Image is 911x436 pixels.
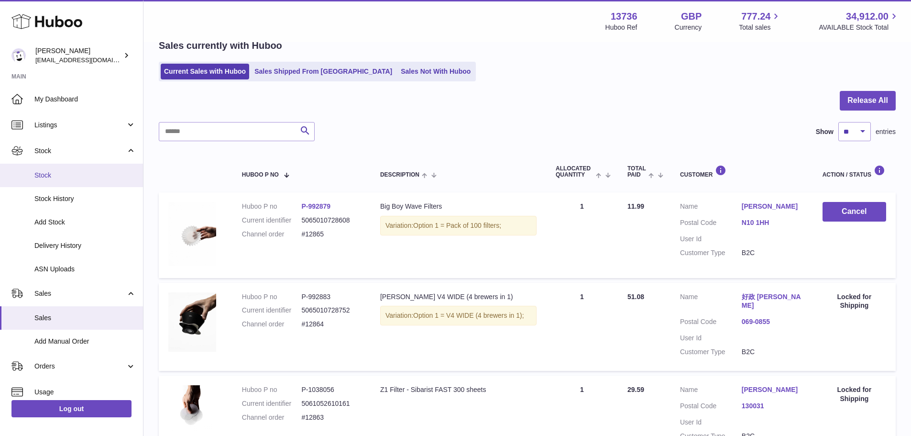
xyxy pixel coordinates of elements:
span: entries [876,127,896,136]
a: [PERSON_NAME] [742,202,803,211]
dt: Huboo P no [242,202,302,211]
dt: Customer Type [680,347,742,357]
span: Option 1 = V4 WIDE (4 brewers in 1); [413,312,524,319]
dd: #12864 [301,320,361,329]
span: 777.24 [741,10,770,23]
span: Orders [34,362,126,371]
span: Stock History [34,194,136,203]
span: My Dashboard [34,95,136,104]
dt: Channel order [242,230,302,239]
span: Description [380,172,419,178]
div: Locked for Shipping [823,385,886,403]
span: [EMAIL_ADDRESS][DOMAIN_NAME] [35,56,141,64]
span: Stock [34,171,136,180]
img: internalAdmin-13736@internal.huboo.com [11,48,26,63]
td: 1 [546,192,618,278]
span: AVAILABLE Stock Total [819,23,900,32]
span: Delivery History [34,241,136,250]
dt: Channel order [242,320,302,329]
dd: 5061052610161 [301,399,361,408]
dd: P-1038056 [301,385,361,394]
a: 130031 [742,402,803,411]
button: Release All [840,91,896,111]
h2: Sales currently with Huboo [159,39,282,52]
span: 11.99 [627,202,644,210]
dt: Huboo P no [242,292,302,302]
a: Current Sales with Huboo [161,64,249,79]
a: [PERSON_NAME] [742,385,803,394]
div: Customer [680,165,803,178]
span: Add Stock [34,218,136,227]
div: [PERSON_NAME] [35,46,121,65]
dt: Huboo P no [242,385,302,394]
dt: Name [680,202,742,213]
a: 好政 [PERSON_NAME] [742,292,803,311]
div: Huboo Ref [605,23,637,32]
a: P-992879 [301,202,330,210]
strong: 13736 [611,10,637,23]
label: Show [816,127,834,136]
span: Huboo P no [242,172,279,178]
a: Sales Not With Huboo [397,64,474,79]
dt: Postal Code [680,402,742,413]
div: Variation: [380,306,537,325]
dd: 5065010728752 [301,306,361,315]
a: Sales Shipped From [GEOGRAPHIC_DATA] [251,64,395,79]
dd: #12865 [301,230,361,239]
dt: Channel order [242,413,302,422]
dd: 5065010728608 [301,216,361,225]
dt: User Id [680,418,742,427]
dt: Current identifier [242,399,302,408]
span: Total paid [627,166,646,178]
dt: Current identifier [242,306,302,315]
span: Sales [34,289,126,298]
dt: User Id [680,334,742,343]
span: Option 1 = Pack of 100 filters; [413,222,501,229]
div: Z1 Filter - Sibarist FAST 300 sheets [380,385,537,394]
dt: Name [680,385,742,397]
span: Stock [34,146,126,156]
a: 777.24 Total sales [739,10,781,32]
div: Currency [675,23,702,32]
a: N10 1HH [742,218,803,227]
span: Usage [34,388,136,397]
dd: B2C [742,248,803,257]
div: Big Boy Wave Filters [380,202,537,211]
div: [PERSON_NAME] V4 WIDE (4 brewers in 1) [380,292,537,302]
a: Log out [11,400,132,417]
span: Total sales [739,23,781,32]
a: 34,912.00 AVAILABLE Stock Total [819,10,900,32]
dd: B2C [742,347,803,357]
dt: Customer Type [680,248,742,257]
dt: Name [680,292,742,313]
span: ALLOCATED Quantity [556,166,593,178]
span: Add Manual Order [34,337,136,346]
td: 1 [546,283,618,371]
span: 34,912.00 [846,10,889,23]
span: 29.59 [627,386,644,393]
div: Action / Status [823,165,886,178]
a: 069-0855 [742,317,803,326]
button: Cancel [823,202,886,222]
dt: Postal Code [680,218,742,230]
div: Locked for Shipping [823,292,886,311]
img: 137361722682052.png [168,292,216,352]
dd: P-992883 [301,292,361,302]
dt: Current identifier [242,216,302,225]
dt: Postal Code [680,317,742,329]
dd: #12863 [301,413,361,422]
span: Listings [34,121,126,130]
img: Big-Boy-Filters-Cover.png [168,202,216,266]
strong: GBP [681,10,702,23]
dt: User Id [680,235,742,244]
span: ASN Uploads [34,265,136,274]
span: Sales [34,313,136,323]
div: Variation: [380,216,537,235]
span: 51.08 [627,293,644,301]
